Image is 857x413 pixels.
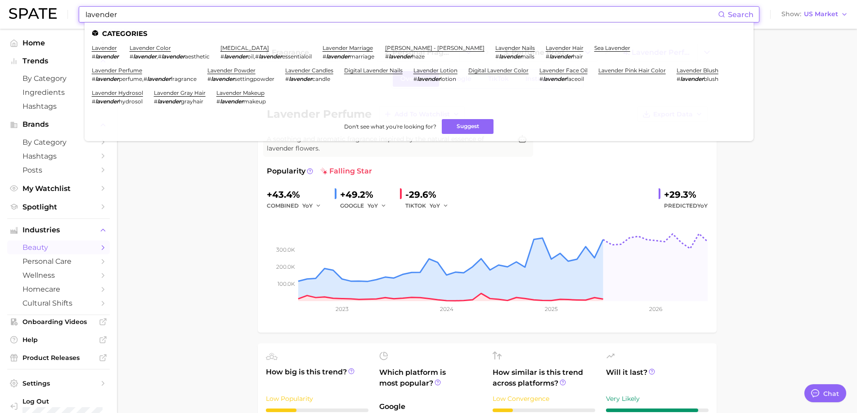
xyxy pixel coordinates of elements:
[340,187,393,202] div: +49.2%
[95,98,119,105] em: lavender
[468,67,529,74] a: digital lavender color
[92,75,95,82] span: #
[211,75,234,82] em: lavender
[22,397,124,405] span: Log Out
[323,44,373,51] a: lavender marriage
[323,53,326,60] span: #
[267,187,328,202] div: +43.4%
[549,53,573,60] em: lavender
[22,138,94,147] span: by Category
[546,44,583,51] a: lavender hair
[704,75,718,82] span: blush
[181,98,203,105] span: grayhair
[22,257,94,266] span: personal care
[185,53,210,60] span: aesthetic
[728,10,754,19] span: Search
[92,67,142,74] a: lavender perfume
[22,354,94,362] span: Product Releases
[598,67,666,74] a: lavender pink hair color
[22,184,94,193] span: My Watchlist
[154,98,157,105] span: #
[320,166,372,177] span: falling star
[247,53,254,60] span: oil
[545,306,558,312] tspan: 2025
[285,75,289,82] span: #
[543,75,566,82] em: lavender
[92,98,95,105] span: #
[285,67,333,74] a: lavender candles
[493,367,595,389] span: How similar is this trend across platforms?
[649,306,662,312] tspan: 2026
[119,75,142,82] span: perfume
[144,75,147,82] span: #
[7,268,110,282] a: wellness
[22,318,94,326] span: Onboarding Videos
[697,202,708,209] span: YoY
[405,200,455,211] div: TIKTOK
[22,299,94,307] span: cultural shifts
[405,187,455,202] div: -29.6%
[7,254,110,268] a: personal care
[440,306,453,312] tspan: 2024
[7,135,110,149] a: by Category
[147,75,171,82] em: lavender
[539,75,543,82] span: #
[255,53,259,60] span: #
[95,53,119,60] em: lavender
[413,67,458,74] a: lavender lotion
[22,203,94,211] span: Spotlight
[368,202,378,209] span: YoY
[781,12,801,17] span: Show
[539,67,588,74] a: lavender face oil
[7,85,110,99] a: Ingredients
[171,75,197,82] span: fragrance
[302,202,313,209] span: YoY
[566,75,584,82] span: faceoil
[289,75,312,82] em: lavender
[22,166,94,174] span: Posts
[22,39,94,47] span: Home
[133,53,157,60] em: lavender
[606,409,709,412] div: 9 / 10
[7,71,110,85] a: by Category
[7,54,110,68] button: Trends
[340,200,393,211] div: GOOGLE
[7,163,110,177] a: Posts
[350,53,374,60] span: marriage
[282,53,312,60] span: essentialoil
[493,409,595,412] div: 2 / 10
[7,315,110,329] a: Onboarding Videos
[22,285,94,293] span: homecare
[22,226,94,234] span: Industries
[7,99,110,113] a: Hashtags
[267,134,512,153] span: A soothing and aromatic fragrance inspired by the natural essence of lavender flowers.
[92,44,117,51] a: lavender
[158,53,162,60] span: #
[157,98,181,105] em: lavender
[412,53,425,60] span: haze
[92,53,95,60] span: #
[162,53,185,60] em: lavender
[22,120,94,129] span: Brands
[95,75,119,82] em: lavender
[92,89,143,96] a: lavender hydrosol
[7,223,110,237] button: Industries
[207,75,211,82] span: #
[7,36,110,50] a: Home
[385,44,485,51] a: [PERSON_NAME] - [PERSON_NAME]
[7,296,110,310] a: cultural shifts
[417,75,440,82] em: lavender
[22,57,94,65] span: Trends
[7,240,110,254] a: beauty
[220,53,312,60] div: ,
[344,123,436,130] span: Don't see what you're looking for?
[119,98,143,105] span: hydrosol
[573,53,583,60] span: hair
[266,367,368,389] span: How big is this trend?
[7,333,110,346] a: Help
[22,271,94,280] span: wellness
[606,367,709,389] span: Will it last?
[379,367,482,397] span: Which platform is most popular?
[606,393,709,404] div: Very Likely
[495,53,499,60] span: #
